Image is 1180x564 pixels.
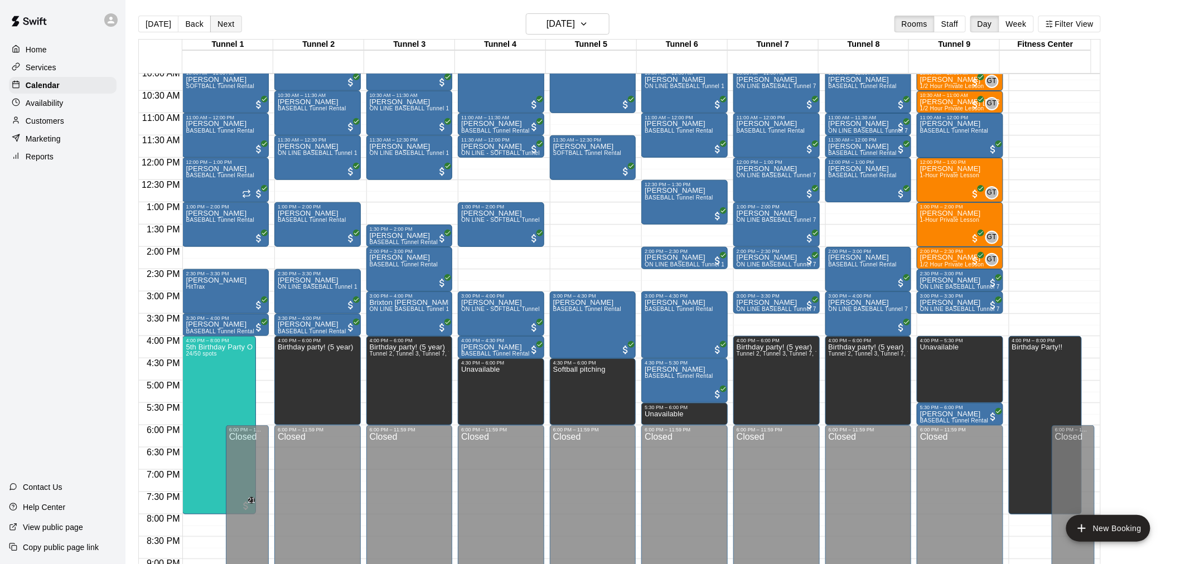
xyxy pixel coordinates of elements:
[186,204,265,210] div: 1:00 PM – 2:00 PM
[645,360,724,366] div: 4:30 PM – 5:30 PM
[278,93,357,98] div: 10:30 AM – 11:30 AM
[829,128,933,134] span: ON LINE BASEBALL Tunnel 7-9 Rental
[461,306,569,312] span: ON LINE - SOFTBALL Tunnel 1-6 Rental
[804,188,815,200] span: All customers have paid
[23,542,99,553] p: Copy public page link
[1009,336,1082,514] div: 4:00 PM – 8:00 PM: Birthday Party!!
[733,158,820,202] div: 12:00 PM – 1:00 PM: Elijah Mentze
[641,69,728,113] div: 10:00 AM – 11:00 AM: Chase Herber
[920,105,984,111] span: 1/2 Hour Private Lesson
[825,135,912,158] div: 11:30 AM – 12:00 PM: BASEBALL Tunnel Rental
[139,91,183,100] span: 10:30 AM
[645,373,713,379] span: BASEBALL Tunnel Rental
[990,75,999,88] span: Gilbert Tussey
[829,159,908,165] div: 12:00 PM – 1:00 PM
[737,83,841,89] span: ON LINE BASEBALL Tunnel 7-9 Rental
[210,16,241,32] button: Next
[461,293,541,299] div: 3:00 PM – 4:00 PM
[458,202,544,247] div: 1:00 PM – 2:00 PM: Nicholas Acedo
[278,217,346,223] span: BASEBALL Tunnel Rental
[970,188,981,200] span: All customers have paid
[273,40,364,50] div: Tunnel 2
[144,403,183,412] span: 5:30 PM
[970,255,981,266] span: All customers have paid
[920,83,984,89] span: 1/2 Hour Private Lesson
[920,115,1000,120] div: 11:00 AM – 12:00 PM
[804,233,815,244] span: All customers have paid
[988,411,999,422] span: All customers have paid
[366,247,453,291] div: 2:00 PM – 3:00 PM: BASEBALL Tunnel Rental
[278,137,357,143] div: 11:30 AM – 12:30 PM
[458,291,544,336] div: 3:00 PM – 4:00 PM: Jayden Prado
[985,231,999,244] div: Gilbert Tussey
[274,135,361,180] div: 11:30 AM – 12:30 PM: Harlow Burgess
[186,83,254,89] span: SOFTBALL Tunnel Rental
[274,269,361,314] div: 2:30 PM – 3:30 PM: Carter Hensel
[370,293,449,299] div: 3:00 PM – 4:00 PM
[182,158,269,202] div: 12:00 PM – 1:00 PM: BASEBALL Tunnel Rental
[182,69,269,113] div: 10:00 AM – 11:00 AM: SOFTBALL Tunnel Rental
[186,217,254,223] span: BASEBALL Tunnel Rental
[278,315,357,321] div: 3:30 PM – 4:00 PM
[274,314,361,336] div: 3:30 PM – 4:00 PM: BASEBALL Tunnel Rental
[182,314,269,336] div: 3:30 PM – 4:00 PM: BASEBALL Tunnel Rental
[737,351,839,357] span: Tunnel 2, Tunnel 3, Tunnel 7, Tunnel 8
[139,158,182,167] span: 12:00 PM
[529,121,540,133] span: All customers have paid
[186,328,254,334] span: BASEBALL Tunnel Rental
[987,232,997,243] span: GT
[186,128,254,134] span: BASEBALL Tunnel Rental
[26,115,64,127] p: Customers
[461,360,541,366] div: 4:30 PM – 6:00 PM
[526,13,610,35] button: [DATE]
[920,306,1024,312] span: ON LINE BASEBALL Tunnel 7-9 Rental
[894,16,935,32] button: Rooms
[637,40,728,50] div: Tunnel 6
[733,69,820,113] div: 10:00 AM – 11:00 AM: Erik Herber
[829,137,908,143] div: 11:30 AM – 12:00 PM
[242,189,251,198] span: Recurring event
[9,130,117,147] a: Marketing
[917,91,1003,113] div: 10:30 AM – 11:00 AM: 1/2 Hour Private Lesson
[737,115,816,120] div: 11:00 AM – 12:00 PM
[819,40,910,50] div: Tunnel 8
[550,291,636,358] div: 3:00 PM – 4:30 PM: BASEBALL Tunnel Rental
[620,166,631,177] span: All customers have paid
[804,144,815,155] span: All customers have paid
[737,249,816,254] div: 2:00 PM – 2:30 PM
[278,105,346,111] span: BASEBALL Tunnel Rental
[370,249,449,254] div: 2:00 PM – 3:00 PM
[9,113,117,129] a: Customers
[934,16,966,32] button: Staff
[278,328,346,334] span: BASEBALL Tunnel Rental
[458,336,544,358] div: 4:00 PM – 4:30 PM: BASEBALL Tunnel Rental
[182,113,269,158] div: 11:00 AM – 12:00 PM: BASEBALL Tunnel Rental
[553,293,633,299] div: 3:00 PM – 4:30 PM
[920,338,1000,343] div: 4:00 PM – 5:30 PM
[712,255,723,266] span: All customers have paid
[9,41,117,58] a: Home
[366,336,453,425] div: 4:00 PM – 6:00 PM: Birthday party! (5 year)
[737,217,841,223] span: ON LINE BASEBALL Tunnel 7-9 Rental
[278,338,357,343] div: 4:00 PM – 6:00 PM
[737,204,816,210] div: 1:00 PM – 2:00 PM
[985,186,999,200] div: Gilbert Tussey
[990,231,999,244] span: Gilbert Tussey
[917,403,1003,425] div: 5:30 PM – 6:00 PM: BASEBALL Tunnel Rental
[186,115,265,120] div: 11:00 AM – 12:00 PM
[144,225,183,234] span: 1:30 PM
[737,159,816,165] div: 12:00 PM – 1:00 PM
[437,233,448,244] span: All customers have paid
[26,62,56,73] p: Services
[26,98,64,109] p: Availability
[620,344,631,356] span: All customers have paid
[804,99,815,110] span: All customers have paid
[186,351,216,357] span: 24/50 spots filled
[645,195,713,201] span: BASEBALL Tunnel Rental
[988,144,999,155] span: All customers have paid
[917,113,1003,158] div: 11:00 AM – 12:00 PM: BASEBALL Tunnel Rental
[550,135,636,180] div: 11:30 AM – 12:30 PM: SOFTBALL Tunnel Rental
[896,144,907,155] span: All customers have paid
[370,351,472,357] span: Tunnel 2, Tunnel 3, Tunnel 7, Tunnel 8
